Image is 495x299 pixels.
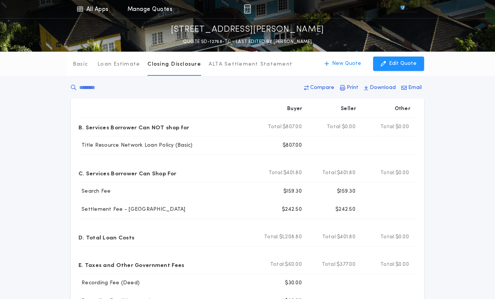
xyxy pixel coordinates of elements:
button: Email [399,81,424,95]
b: Total: [322,261,337,268]
p: $30.00 [285,279,302,287]
span: $60.00 [285,261,302,268]
b: Total: [264,233,279,241]
p: B. Services Borrower Can NOT shop for [78,121,189,133]
span: $401.80 [283,169,302,177]
p: $242.50 [282,206,302,213]
span: $1,208.80 [279,233,302,241]
p: D. Total Loan Costs [78,231,134,243]
p: Search Fee [78,188,111,195]
span: $0.00 [395,169,409,177]
button: Compare [302,81,337,95]
b: Total: [268,123,283,131]
p: ALTA Settlement Statement [209,61,292,68]
p: Recording Fee (Deed) [78,279,140,287]
button: Edit Quote [373,57,424,71]
p: $159.30 [337,188,355,195]
span: $0.00 [395,123,409,131]
p: Edit Quote [389,60,417,67]
b: Total: [322,233,337,241]
p: $242.50 [335,206,355,213]
b: Total: [270,261,285,268]
p: $807.00 [283,142,302,149]
span: $0.00 [395,261,409,268]
p: C. Services Borrower Can Shop For [78,167,176,179]
img: vs-icon [387,5,418,13]
p: $159.30 [283,188,302,195]
span: $401.80 [337,169,355,177]
span: $0.00 [342,123,355,131]
button: Print [338,81,361,95]
p: Closing Disclosure [148,61,201,68]
p: E. Taxes and Other Government Fees [78,259,184,271]
p: Seller [341,105,357,113]
span: $377.00 [337,261,355,268]
b: Total: [269,169,284,177]
b: Total: [327,123,342,131]
b: Total: [380,233,395,241]
b: Total: [322,169,337,177]
p: Buyer [287,105,302,113]
b: Total: [380,169,395,177]
p: Other [395,105,410,113]
p: Basic [73,61,88,68]
p: New Quote [332,60,361,67]
span: $807.00 [283,123,302,131]
p: Print [347,84,358,92]
b: Total: [380,261,395,268]
p: Compare [310,84,334,92]
p: Email [408,84,422,92]
p: Loan Estimate [97,61,140,68]
button: Download [362,81,398,95]
p: Title Resource Network Loan Policy (Basic) [78,142,193,149]
button: New Quote [317,57,369,71]
p: QUOTE SD-12768-TC - LAST EDITED BY [PERSON_NAME] [183,38,312,46]
p: Download [370,84,396,92]
img: img [244,5,251,14]
p: Settlement Fee - [GEOGRAPHIC_DATA] [78,206,186,213]
span: $0.00 [395,233,409,241]
p: [STREET_ADDRESS][PERSON_NAME] [171,24,324,36]
b: Total: [380,123,395,131]
span: $401.80 [337,233,355,241]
